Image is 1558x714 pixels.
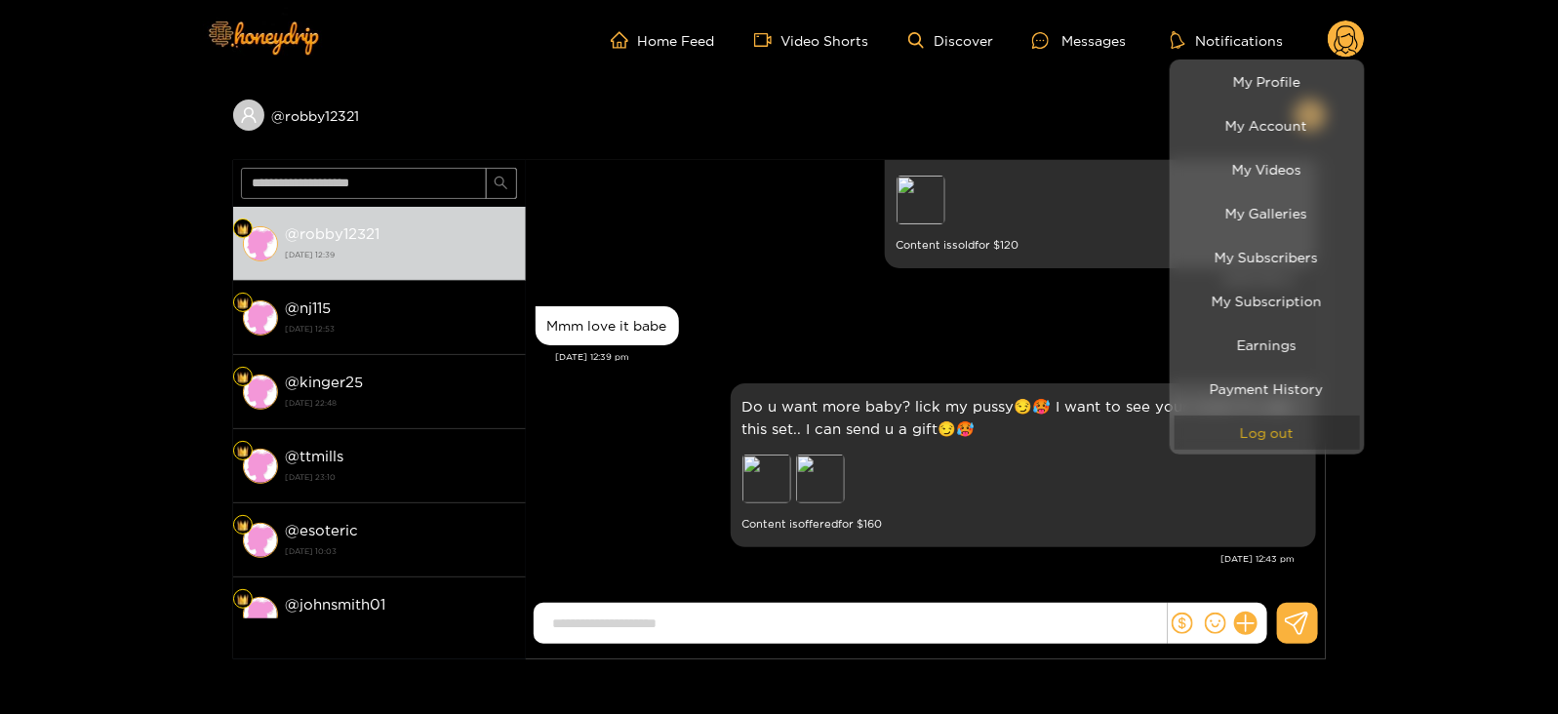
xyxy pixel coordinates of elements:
a: Earnings [1175,328,1360,362]
button: Log out [1175,416,1360,450]
a: My Account [1175,108,1360,142]
a: My Subscription [1175,284,1360,318]
a: My Galleries [1175,196,1360,230]
a: My Subscribers [1175,240,1360,274]
a: My Profile [1175,64,1360,99]
a: Payment History [1175,372,1360,406]
a: My Videos [1175,152,1360,186]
